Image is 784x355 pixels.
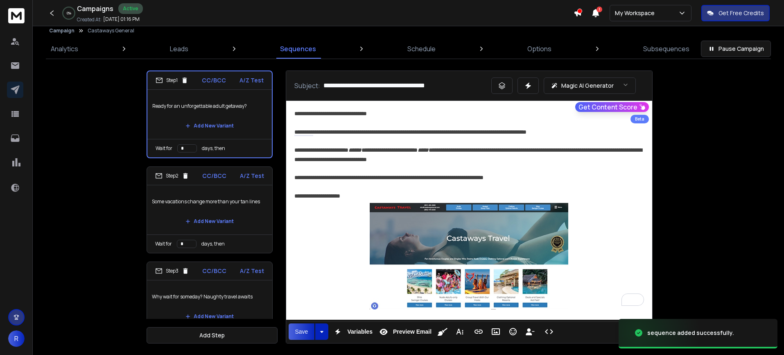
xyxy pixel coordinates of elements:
button: Preview Email [376,323,433,340]
button: Get Content Score [575,102,649,112]
button: R [8,330,25,347]
button: Variables [330,323,374,340]
p: Why wait for someday? Naughty travel awaits [152,285,267,308]
span: 1 [596,7,602,12]
p: Schedule [407,44,436,54]
button: Add New Variant [179,308,240,325]
p: A/Z Test [240,172,264,180]
p: [DATE] 01:16 PM [103,16,140,23]
p: Castaways General [88,27,134,34]
p: CC/BCC [202,267,226,275]
h1: Campaigns [77,4,113,14]
button: Magic AI Generator [544,77,636,94]
a: Options [522,39,556,59]
div: Active [118,3,143,14]
button: Code View [541,323,557,340]
p: Wait for [156,145,172,152]
div: To enrich screen reader interactions, please activate Accessibility in Grammarly extension settings [286,101,652,314]
button: Get Free Credits [701,5,770,21]
p: My Workspace [615,9,658,17]
a: Leads [165,39,193,59]
a: Sequences [275,39,321,59]
button: Campaign [49,27,75,34]
p: Sequences [280,44,316,54]
a: Analytics [46,39,83,59]
p: days, then [202,145,225,152]
span: Preview Email [391,328,433,335]
li: Step2CC/BCCA/Z TestSome vacations change more than your tan linesAdd New VariantWait fordays, then [147,166,273,253]
button: Add New Variant [179,213,240,230]
p: CC/BCC [202,76,226,84]
li: Step1CC/BCCA/Z TestReady for an unforgettable adult getaway?Add New VariantWait fordays, then [147,71,273,158]
p: Get Free Credits [718,9,764,17]
p: Leads [170,44,188,54]
div: Beta [630,115,649,123]
button: Insert Link (⌘K) [471,323,486,340]
button: Save [289,323,315,340]
li: Step3CC/BCCA/Z TestWhy wait for someday? Naughty travel awaitsAdd New Variant [147,262,273,330]
p: Options [527,44,551,54]
a: Schedule [402,39,441,59]
button: Insert Image (⌘P) [488,323,504,340]
p: Ready for an unforgettable adult getaway? [152,95,267,118]
p: Created At: [77,16,102,23]
p: 0 % [67,11,71,16]
p: Wait for [155,241,172,247]
p: Analytics [51,44,78,54]
div: Step 3 [155,267,189,275]
span: Variables [346,328,374,335]
button: Add New Variant [179,118,240,134]
p: CC/BCC [202,172,226,180]
div: Step 1 [156,77,188,84]
button: Add Step [147,327,278,344]
button: Pause Campaign [701,41,771,57]
p: A/Z Test [239,76,264,84]
p: A/Z Test [240,267,264,275]
button: Insert Unsubscribe Link [522,323,538,340]
a: Subsequences [638,39,694,59]
p: Subject: [294,81,320,91]
div: sequence added successfully. [647,329,734,337]
button: Emoticons [505,323,521,340]
p: Some vacations change more than your tan lines [152,190,267,213]
p: Subsequences [643,44,689,54]
button: More Text [452,323,468,340]
div: Step 2 [155,172,189,180]
p: days, then [201,241,225,247]
p: Magic AI Generator [561,82,614,90]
